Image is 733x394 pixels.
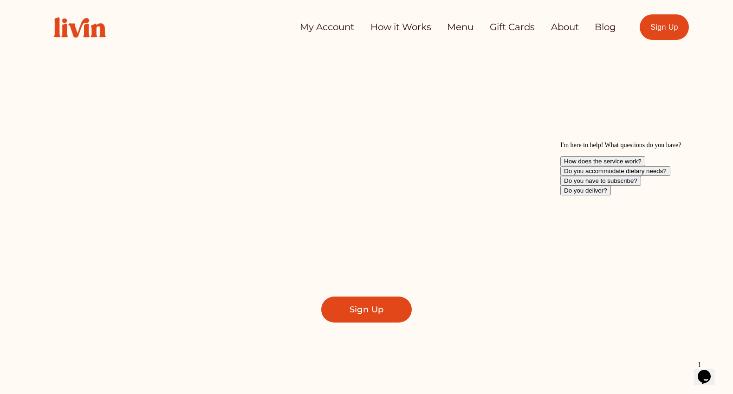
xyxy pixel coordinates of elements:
button: Do you accommodate dietary needs? [4,28,114,38]
a: Blog [595,18,616,37]
a: Menu [447,18,474,37]
a: About [551,18,579,37]
a: Sign Up [321,297,412,323]
a: My Account [300,18,354,37]
iframe: chat widget [557,138,724,352]
button: Do you deliver? [4,48,54,58]
span: I'm here to help! What questions do you have? [4,4,124,11]
button: Do you have to subscribe? [4,38,84,48]
a: Sign Up [640,14,689,40]
iframe: chat widget [694,357,724,385]
img: Livin [44,7,116,47]
span: Let us Take Dinner off Your Plate [141,115,601,205]
a: Gift Cards [490,18,535,37]
div: I'm here to help! What questions do you have?How does the service work?Do you accommodate dietary... [4,4,171,58]
a: How it Works [370,18,431,37]
span: Find a local chef who prepares customized, healthy meals in your kitchen [208,219,525,260]
button: How does the service work? [4,19,89,28]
